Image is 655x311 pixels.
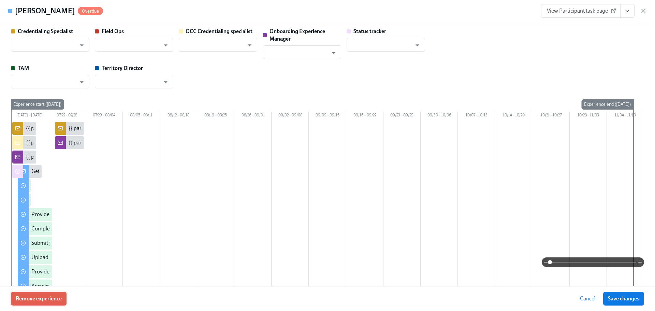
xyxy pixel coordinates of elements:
[11,112,48,121] div: [DATE] – [DATE]
[328,47,339,58] button: Open
[26,125,187,132] div: {{ participant.fullName }} has been enrolled in the Dado Pre-boarding
[69,125,162,132] div: {{ participant.fullName }} CV is complete
[270,28,325,42] strong: Onboarding Experience Manager
[16,295,62,302] span: Remove experience
[309,112,346,121] div: 09/09 – 09/15
[581,99,634,110] div: Experience end ([DATE])
[234,112,272,121] div: 08/26 – 09/01
[31,211,155,218] div: Provide key information for the credentialing process
[102,65,143,71] strong: Territory Director
[603,292,644,306] button: Save changes
[31,225,193,232] div: Complete the malpractice insurance information and application form
[620,4,635,18] button: View task page
[11,99,64,110] div: Experience start ([DATE])
[85,112,122,121] div: 07/29 – 08/04
[580,295,596,302] span: Cancel
[123,112,160,121] div: 08/05 – 08/11
[160,112,197,121] div: 08/12 – 08/18
[31,268,157,275] div: Provide a copy of your residency completion certificate
[570,112,607,121] div: 10/28 – 11/03
[76,40,87,51] button: Open
[11,292,67,306] button: Remove experience
[244,40,255,51] button: Open
[541,4,621,18] a: View Participant task page
[76,77,87,87] button: Open
[31,239,118,247] div: Submit your resume for credentialing
[15,6,75,16] h4: [PERSON_NAME]
[31,254,133,261] div: Upload a PDF of your dental school diploma
[102,28,124,34] strong: Field Ops
[608,295,639,302] span: Save changes
[547,8,615,14] span: View Participant task page
[607,112,644,121] div: 11/04 – 11/10
[346,112,383,121] div: 09/16 – 09/22
[458,112,495,121] div: 10/07 – 10/13
[26,153,187,161] div: {{ participant.fullName }} has been enrolled in the Dado Pre-boarding
[31,282,138,290] div: Answer the credentialing disclosure questions
[78,9,103,14] span: Overdue
[353,28,386,34] strong: Status tracker
[575,292,600,306] button: Cancel
[18,28,73,34] strong: Credentialing Specialist
[412,40,423,51] button: Open
[160,40,171,51] button: Open
[160,77,171,87] button: Open
[197,112,234,121] div: 08/19 – 08/25
[26,139,204,146] div: {{ participant.fullName }} has been enrolled in the state credentialing process
[421,112,458,121] div: 09/30 – 10/06
[31,168,126,175] div: Getting started at [GEOGRAPHIC_DATA]
[532,112,569,121] div: 10/21 – 10/27
[272,112,309,121] div: 09/02 – 09/08
[383,112,421,121] div: 09/23 – 09/29
[18,65,29,71] strong: TAM
[186,28,252,34] strong: OCC Credentialing specialist
[48,112,85,121] div: 07/22 – 07/28
[495,112,532,121] div: 10/14 – 10/20
[69,139,162,146] div: {{ participant.fullName }} CV is complete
